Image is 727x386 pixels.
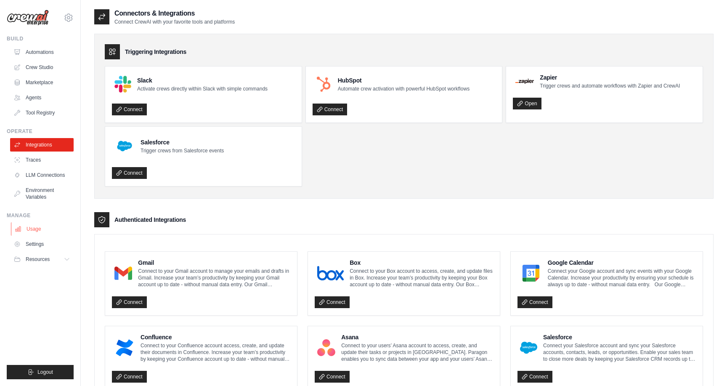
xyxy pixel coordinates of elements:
[10,253,74,266] button: Resources
[137,85,268,92] p: Activate crews directly within Slack with simple commands
[114,216,186,224] h3: Authenticated Integrations
[114,339,135,356] img: Confluence Logo
[10,138,74,152] a: Integrations
[112,167,147,179] a: Connect
[338,85,470,92] p: Automate crew activation with powerful HubSpot workflows
[317,339,335,356] img: Asana Logo
[317,265,344,282] img: Box Logo
[7,10,49,26] img: Logo
[315,76,332,93] img: HubSpot Logo
[114,19,235,25] p: Connect CrewAI with your favorite tools and platforms
[138,268,290,288] p: Connect to your Gmail account to manage your emails and drafts in Gmail. Increase your team’s pro...
[548,268,696,288] p: Connect your Google account and sync events with your Google Calendar. Increase your productivity...
[7,365,74,379] button: Logout
[520,265,542,282] img: Google Calendar Logo
[548,258,696,267] h4: Google Calendar
[315,371,350,383] a: Connect
[10,153,74,167] a: Traces
[517,371,552,383] a: Connect
[341,333,493,341] h4: Asana
[315,296,350,308] a: Connect
[10,184,74,204] a: Environment Variables
[112,104,147,115] a: Connect
[10,91,74,104] a: Agents
[540,83,680,89] p: Trigger crews and automate workflows with Zapier and CrewAI
[37,369,53,375] span: Logout
[7,35,74,42] div: Build
[112,296,147,308] a: Connect
[10,45,74,59] a: Automations
[313,104,348,115] a: Connect
[513,98,541,109] a: Open
[350,258,493,267] h4: Box
[141,147,224,154] p: Trigger crews from Salesforce events
[26,256,50,263] span: Resources
[520,339,537,356] img: Salesforce Logo
[7,128,74,135] div: Operate
[543,342,696,362] p: Connect your Salesforce account and sync your Salesforce accounts, contacts, leads, or opportunit...
[10,168,74,182] a: LLM Connections
[543,333,696,341] h4: Salesforce
[11,222,74,236] a: Usage
[7,212,74,219] div: Manage
[517,296,552,308] a: Connect
[141,138,224,146] h4: Salesforce
[10,237,74,251] a: Settings
[137,76,268,85] h4: Slack
[10,106,74,120] a: Tool Registry
[10,61,74,74] a: Crew Studio
[515,79,534,84] img: Zapier Logo
[141,342,290,362] p: Connect to your Confluence account access, create, and update their documents in Confluence. Incr...
[114,136,135,156] img: Salesforce Logo
[125,48,186,56] h3: Triggering Integrations
[540,73,680,82] h4: Zapier
[141,333,290,341] h4: Confluence
[341,342,493,362] p: Connect to your users’ Asana account to access, create, and update their tasks or projects in [GE...
[350,268,493,288] p: Connect to your Box account to access, create, and update files in Box. Increase your team’s prod...
[114,265,132,282] img: Gmail Logo
[338,76,470,85] h4: HubSpot
[10,76,74,89] a: Marketplace
[114,76,131,93] img: Slack Logo
[112,371,147,383] a: Connect
[114,8,235,19] h2: Connectors & Integrations
[138,258,290,267] h4: Gmail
